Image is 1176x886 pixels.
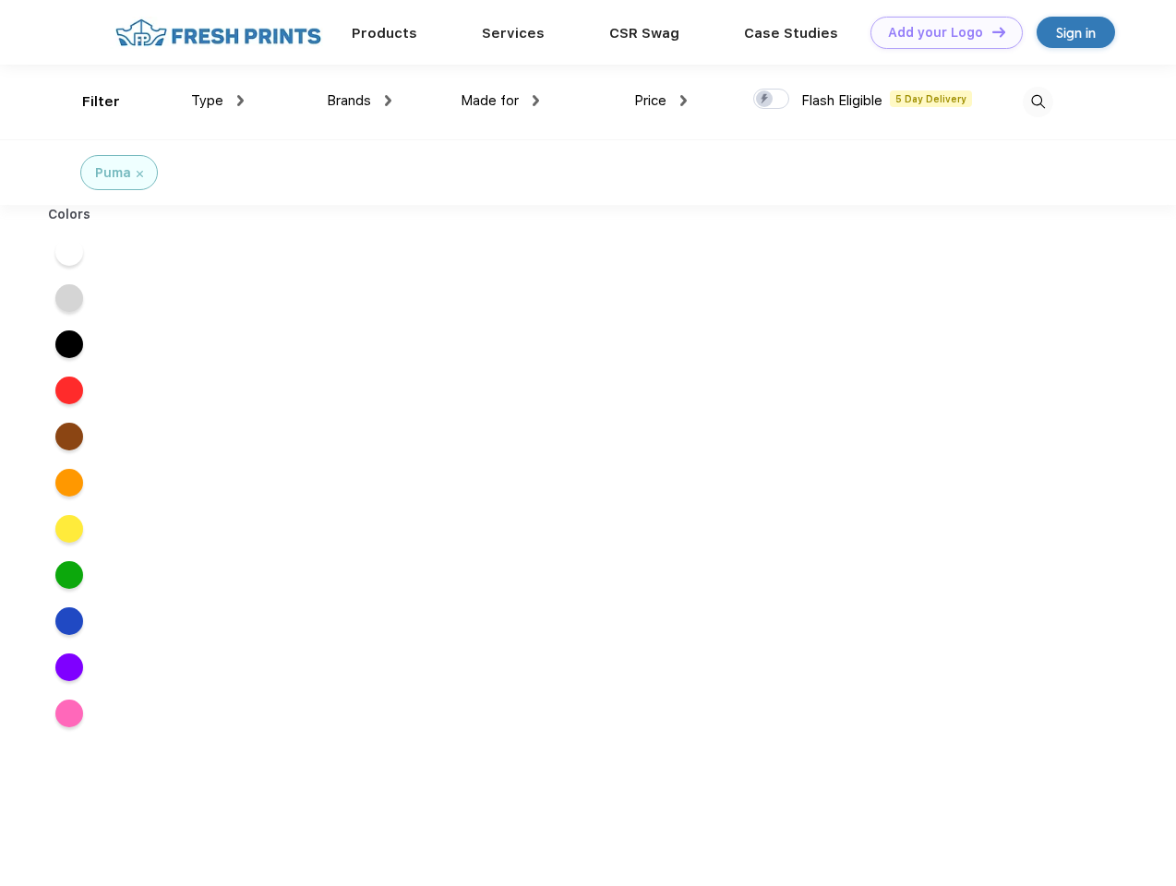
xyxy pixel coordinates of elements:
[888,25,983,41] div: Add your Logo
[191,92,223,109] span: Type
[680,95,687,106] img: dropdown.png
[385,95,391,106] img: dropdown.png
[609,25,679,42] a: CSR Swag
[95,163,131,183] div: Puma
[352,25,417,42] a: Products
[34,205,105,224] div: Colors
[327,92,371,109] span: Brands
[890,90,972,107] span: 5 Day Delivery
[137,171,143,177] img: filter_cancel.svg
[482,25,545,42] a: Services
[634,92,666,109] span: Price
[992,27,1005,37] img: DT
[1056,22,1096,43] div: Sign in
[461,92,519,109] span: Made for
[533,95,539,106] img: dropdown.png
[801,92,882,109] span: Flash Eligible
[82,91,120,113] div: Filter
[110,17,327,49] img: fo%20logo%202.webp
[1023,87,1053,117] img: desktop_search.svg
[1037,17,1115,48] a: Sign in
[237,95,244,106] img: dropdown.png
